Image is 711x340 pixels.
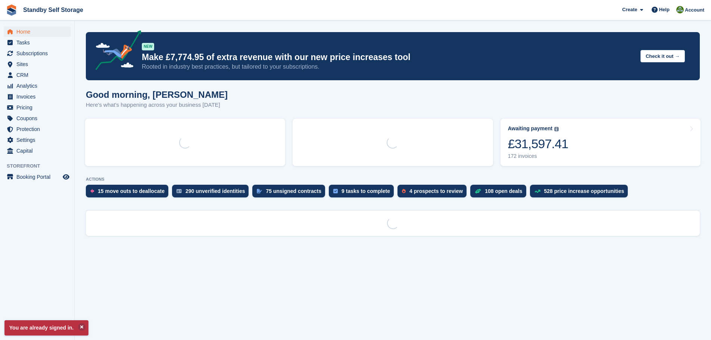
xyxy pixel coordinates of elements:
[16,48,61,59] span: Subscriptions
[16,113,61,124] span: Coupons
[4,91,71,102] a: menu
[4,146,71,156] a: menu
[4,320,88,336] p: You are already signed in.
[508,125,553,132] div: Awaiting payment
[333,189,338,193] img: task-75834270c22a3079a89374b754ae025e5fb1db73e45f91037f5363f120a921f8.svg
[257,189,262,193] img: contract_signature_icon-13c848040528278c33f63329250d36e43548de30e8caae1d1a13099fd9432cc5.svg
[329,185,397,201] a: 9 tasks to complete
[172,185,253,201] a: 290 unverified identities
[86,185,172,201] a: 15 move outs to deallocate
[402,189,406,193] img: prospect-51fa495bee0391a8d652442698ab0144808aea92771e9ea1ae160a38d050c398.svg
[16,124,61,134] span: Protection
[16,70,61,80] span: CRM
[544,188,624,194] div: 528 price increase opportunities
[640,50,685,62] button: Check it out →
[676,6,684,13] img: Steve Hambridge
[185,188,245,194] div: 290 unverified identities
[177,189,182,193] img: verify_identity-adf6edd0f0f0b5bbfe63781bf79b02c33cf7c696d77639b501bdc392416b5a36.svg
[16,37,61,48] span: Tasks
[62,172,71,181] a: Preview store
[4,70,71,80] a: menu
[142,43,154,50] div: NEW
[86,101,228,109] p: Here's what's happening across your business [DATE]
[142,52,634,63] p: Make £7,774.95 of extra revenue with our new price increases tool
[4,37,71,48] a: menu
[4,172,71,182] a: menu
[142,63,634,71] p: Rooted in industry best practices, but tailored to your subscriptions.
[409,188,463,194] div: 4 prospects to review
[4,26,71,37] a: menu
[16,91,61,102] span: Invoices
[4,113,71,124] a: menu
[252,185,329,201] a: 75 unsigned contracts
[485,188,522,194] div: 108 open deals
[4,135,71,145] a: menu
[98,188,165,194] div: 15 move outs to deallocate
[342,188,390,194] div: 9 tasks to complete
[7,162,74,170] span: Storefront
[508,136,568,152] div: £31,597.41
[86,90,228,100] h1: Good morning, [PERSON_NAME]
[534,190,540,193] img: price_increase_opportunities-93ffe204e8149a01c8c9dc8f82e8f89637d9d84a8eef4429ea346261dce0b2c0.svg
[4,48,71,59] a: menu
[86,177,700,182] p: ACTIONS
[6,4,17,16] img: stora-icon-8386f47178a22dfd0bd8f6a31ec36ba5ce8667c1dd55bd0f319d3a0aa187defe.svg
[397,185,470,201] a: 4 prospects to review
[530,185,632,201] a: 528 price increase opportunities
[20,4,86,16] a: Standby Self Storage
[89,30,141,73] img: price-adjustments-announcement-icon-8257ccfd72463d97f412b2fc003d46551f7dbcb40ab6d574587a9cd5c0d94...
[16,81,61,91] span: Analytics
[266,188,321,194] div: 75 unsigned contracts
[685,6,704,14] span: Account
[16,135,61,145] span: Settings
[4,102,71,113] a: menu
[659,6,670,13] span: Help
[16,146,61,156] span: Capital
[4,124,71,134] a: menu
[554,127,559,131] img: icon-info-grey-7440780725fd019a000dd9b08b2336e03edf1995a4989e88bcd33f0948082b44.svg
[622,6,637,13] span: Create
[4,59,71,69] a: menu
[90,189,94,193] img: move_outs_to_deallocate_icon-f764333ba52eb49d3ac5e1228854f67142a1ed5810a6f6cc68b1a99e826820c5.svg
[470,185,530,201] a: 108 open deals
[16,59,61,69] span: Sites
[4,81,71,91] a: menu
[16,26,61,37] span: Home
[475,188,481,194] img: deal-1b604bf984904fb50ccaf53a9ad4b4a5d6e5aea283cecdc64d6e3604feb123c2.svg
[16,172,61,182] span: Booking Portal
[500,119,701,166] a: Awaiting payment £31,597.41 172 invoices
[16,102,61,113] span: Pricing
[508,153,568,159] div: 172 invoices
